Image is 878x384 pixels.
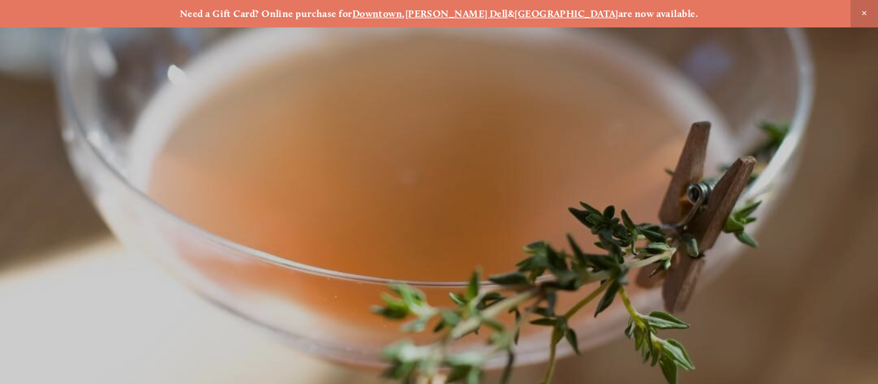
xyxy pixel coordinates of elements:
[352,8,403,20] a: Downtown
[515,8,618,20] a: [GEOGRAPHIC_DATA]
[402,8,405,20] strong: ,
[180,8,352,20] strong: Need a Gift Card? Online purchase for
[405,8,508,20] a: [PERSON_NAME] Dell
[508,8,515,20] strong: &
[618,8,698,20] strong: are now available.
